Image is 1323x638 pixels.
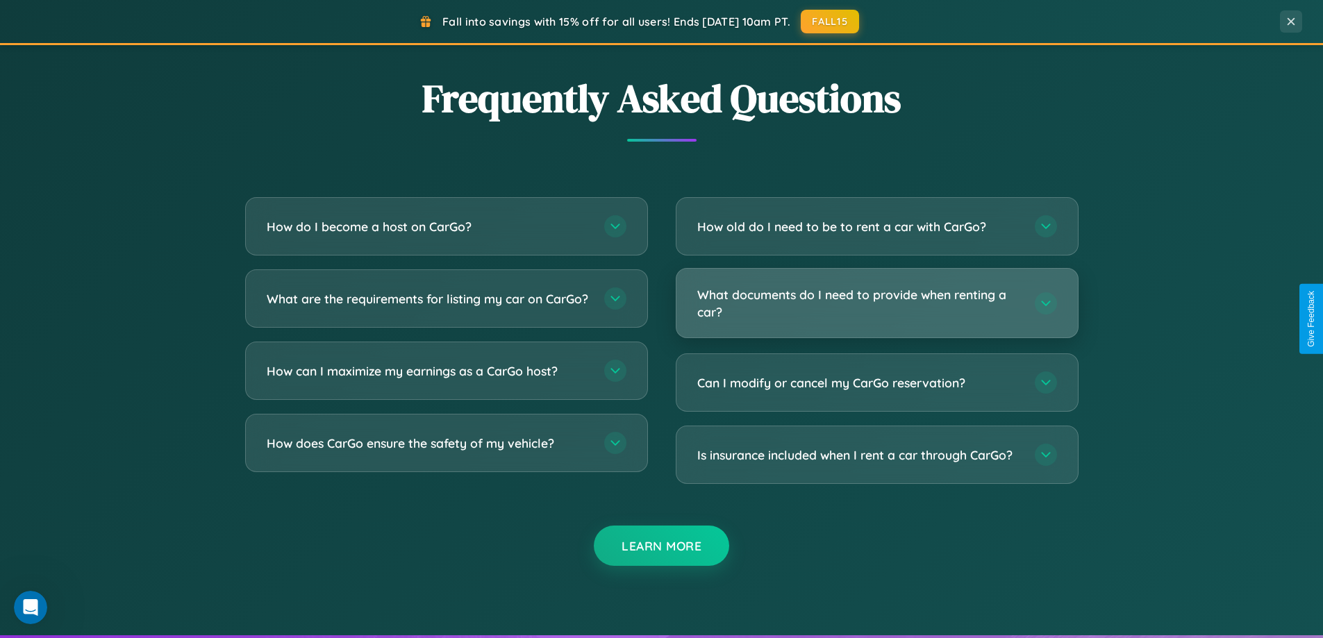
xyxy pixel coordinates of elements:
h3: Can I modify or cancel my CarGo reservation? [697,374,1021,392]
button: FALL15 [801,10,859,33]
h2: Frequently Asked Questions [245,72,1079,125]
h3: What documents do I need to provide when renting a car? [697,286,1021,320]
h3: How can I maximize my earnings as a CarGo host? [267,362,590,380]
h3: How old do I need to be to rent a car with CarGo? [697,218,1021,235]
h3: How does CarGo ensure the safety of my vehicle? [267,435,590,452]
iframe: Intercom live chat [14,591,47,624]
h3: How do I become a host on CarGo? [267,218,590,235]
span: Fall into savings with 15% off for all users! Ends [DATE] 10am PT. [442,15,790,28]
div: Give Feedback [1306,291,1316,347]
h3: Is insurance included when I rent a car through CarGo? [697,446,1021,464]
h3: What are the requirements for listing my car on CarGo? [267,290,590,308]
button: Learn More [594,526,729,566]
